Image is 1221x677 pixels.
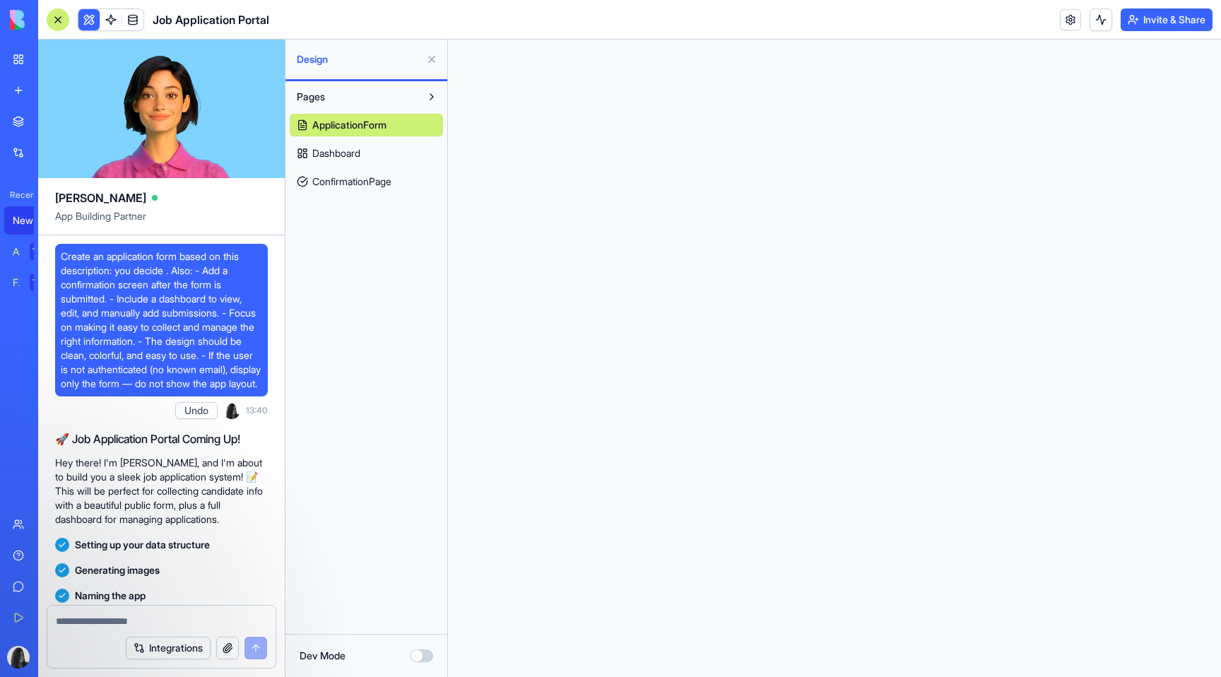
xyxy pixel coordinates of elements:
[223,402,240,419] img: ACg8ocKU_PNA2RAnRyzJSR5k78Yr6PiZAz2K-xqjXqDY6pnwaovWSyfFsA=s96-c
[312,146,360,160] span: Dashboard
[4,237,61,266] a: AI Logo GeneratorTRY
[297,90,325,104] span: Pages
[126,637,211,659] button: Integrations
[55,456,268,526] p: Hey there! I'm [PERSON_NAME], and I'm about to build you a sleek job application system! 📝 This w...
[4,206,61,235] a: New App
[30,243,52,260] div: TRY
[61,249,262,391] span: Create an application form based on this description: you decide . Also: - Add a confirmation scr...
[7,646,30,669] img: ACg8ocKU_PNA2RAnRyzJSR5k78Yr6PiZAz2K-xqjXqDY6pnwaovWSyfFsA=s96-c
[297,52,420,66] span: Design
[312,118,387,132] span: ApplicationForm
[290,142,443,165] a: Dashboard
[55,430,268,447] h2: 🚀 Job Application Portal Coming Up!
[10,10,98,30] img: logo
[312,175,391,189] span: ConfirmationPage
[13,276,20,290] div: Feedback Form
[4,269,61,297] a: Feedback FormTRY
[30,274,52,291] div: TRY
[4,189,34,201] span: Recent
[55,189,146,206] span: [PERSON_NAME]
[1121,8,1213,31] button: Invite & Share
[175,402,218,419] button: Undo
[290,170,443,193] a: ConfirmationPage
[201,571,484,670] iframe: Intercom notifications message
[13,213,52,228] div: New App
[13,245,20,259] div: AI Logo Generator
[75,538,210,552] span: Setting up your data structure
[290,114,443,136] a: ApplicationForm
[290,86,420,108] button: Pages
[153,11,269,28] span: Job Application Portal
[55,209,268,235] span: App Building Partner
[246,405,268,416] span: 13:40
[75,589,146,603] span: Naming the app
[75,563,160,577] span: Generating images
